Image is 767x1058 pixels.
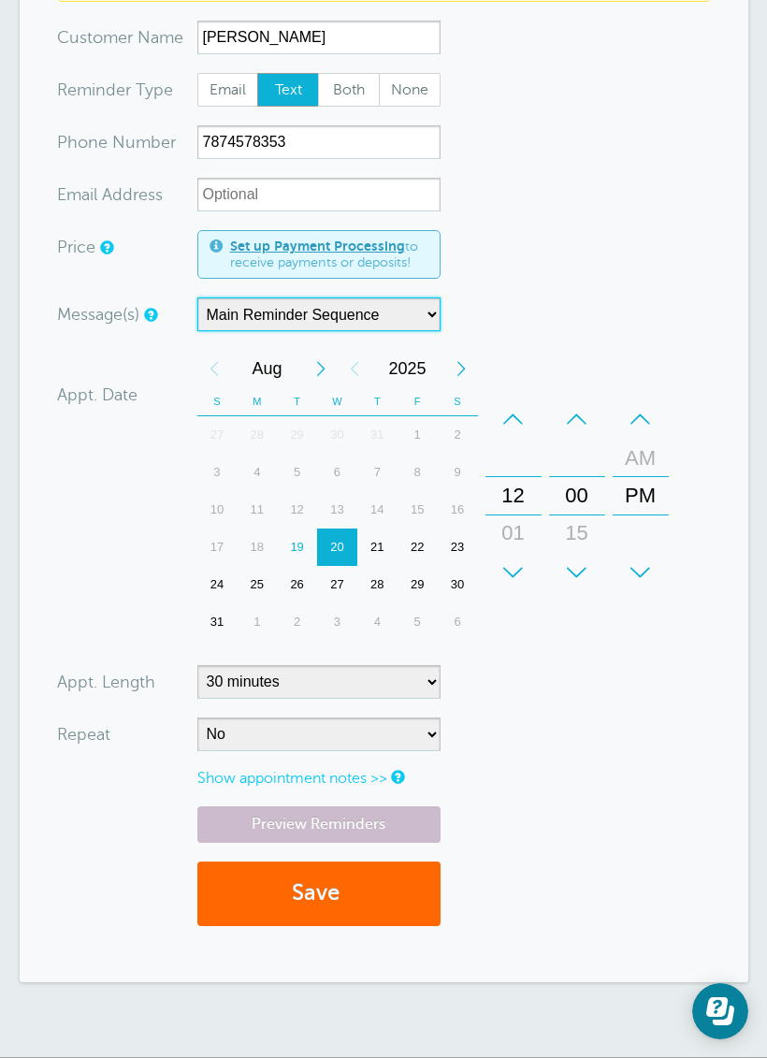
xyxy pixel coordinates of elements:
div: 14 [357,491,398,529]
div: Monday, September 1 [237,603,277,641]
iframe: Resource center [692,983,748,1039]
div: 24 [197,566,238,603]
div: 3 [197,454,238,491]
div: 16 [438,491,478,529]
div: Thursday, August 14 [357,491,398,529]
div: 23 [438,529,478,566]
div: Wednesday, August 27 [317,566,357,603]
div: 15 [398,491,438,529]
div: Previous Month [197,350,231,387]
div: Wednesday, August 13 [317,491,357,529]
a: Set up Payment Processing [230,239,405,254]
div: Friday, August 29 [398,566,438,603]
div: Monday, August 25 [237,566,277,603]
th: M [237,387,277,416]
span: Both [319,74,379,106]
div: 31 [357,416,398,454]
div: Next Month [304,350,338,387]
a: Preview Reminders [197,806,441,843]
label: Email [197,73,259,107]
div: Wednesday, July 30 [317,416,357,454]
div: Sunday, August 17 [197,529,238,566]
label: Repeat [57,726,110,743]
div: Sunday, August 10 [197,491,238,529]
th: W [317,387,357,416]
div: 3 [317,603,357,641]
div: 19 [277,529,317,566]
div: 25 [237,566,277,603]
div: Sunday, July 27 [197,416,238,454]
div: 26 [277,566,317,603]
div: Thursday, August 7 [357,454,398,491]
div: 20 [317,529,357,566]
button: Save [197,862,441,926]
label: Message(s) [57,306,139,323]
div: Saturday, August 2 [438,416,478,454]
span: il Add [90,186,133,203]
input: Optional [197,178,441,211]
div: Monday, August 11 [237,491,277,529]
div: 8 [398,454,438,491]
div: 30 [317,416,357,454]
span: ne Nu [88,134,136,151]
div: Monday, August 4 [237,454,277,491]
div: 21 [357,529,398,566]
div: Friday, September 5 [398,603,438,641]
div: 12 [277,491,317,529]
div: Saturday, August 30 [438,566,478,603]
th: S [197,387,238,416]
div: 10 [197,491,238,529]
div: Minutes [549,400,605,591]
div: 13 [317,491,357,529]
div: 5 [398,603,438,641]
div: 30 [438,566,478,603]
div: 17 [197,529,238,566]
div: 01 [491,515,536,552]
div: Saturday, September 6 [438,603,478,641]
div: Tuesday, August 12 [277,491,317,529]
div: Wednesday, August 6 [317,454,357,491]
label: Reminder Type [57,81,173,98]
div: Wednesday, September 3 [317,603,357,641]
a: Notes are for internal use only, and are not visible to your clients. [391,771,402,783]
span: None [380,74,440,106]
span: 2025 [371,350,444,387]
span: August [231,350,304,387]
div: 6 [317,454,357,491]
div: 1 [237,603,277,641]
div: 27 [317,566,357,603]
a: Show appointment notes >> [197,770,387,787]
div: Hours [485,400,542,591]
div: 28 [237,416,277,454]
div: 02 [491,552,536,589]
div: Tuesday, September 2 [277,603,317,641]
div: Sunday, August 31 [197,603,238,641]
div: Friday, August 1 [398,416,438,454]
div: 12 [491,477,536,515]
div: ame [57,21,197,54]
th: F [398,387,438,416]
div: Monday, August 18 [237,529,277,566]
span: Cus [57,29,87,46]
th: T [357,387,398,416]
div: 4 [357,603,398,641]
div: Next Year [444,350,478,387]
th: T [277,387,317,416]
th: S [438,387,478,416]
div: Friday, August 8 [398,454,438,491]
div: 27 [197,416,238,454]
div: 31 [197,603,238,641]
div: Thursday, July 31 [357,416,398,454]
div: 18 [237,529,277,566]
div: 15 [555,515,600,552]
div: Sunday, August 24 [197,566,238,603]
div: Thursday, September 4 [357,603,398,641]
div: Sunday, August 3 [197,454,238,491]
div: ress [57,178,197,211]
label: None [379,73,441,107]
div: AM [618,440,663,477]
div: Today, Tuesday, August 19 [277,529,317,566]
div: 28 [357,566,398,603]
div: PM [618,477,663,515]
div: Friday, August 22 [398,529,438,566]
